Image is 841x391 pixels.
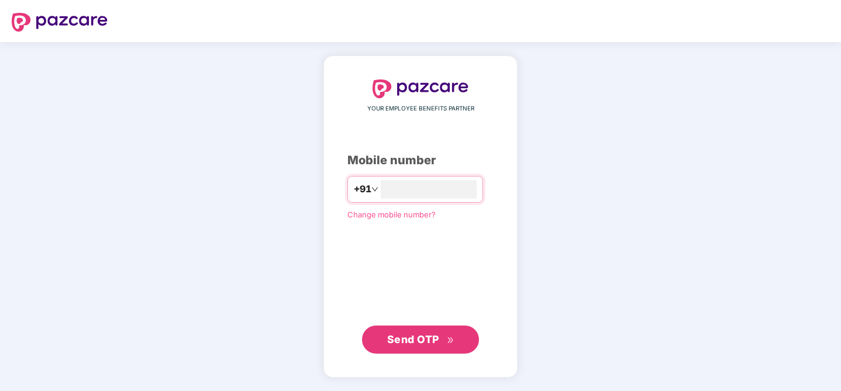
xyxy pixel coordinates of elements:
[367,104,474,113] span: YOUR EMPLOYEE BENEFITS PARTNER
[12,13,108,32] img: logo
[362,326,479,354] button: Send OTPdouble-right
[371,186,378,193] span: down
[354,182,371,196] span: +91
[373,79,468,98] img: logo
[347,151,494,169] div: Mobile number
[447,337,454,344] span: double-right
[387,333,439,345] span: Send OTP
[347,210,436,219] a: Change mobile number?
